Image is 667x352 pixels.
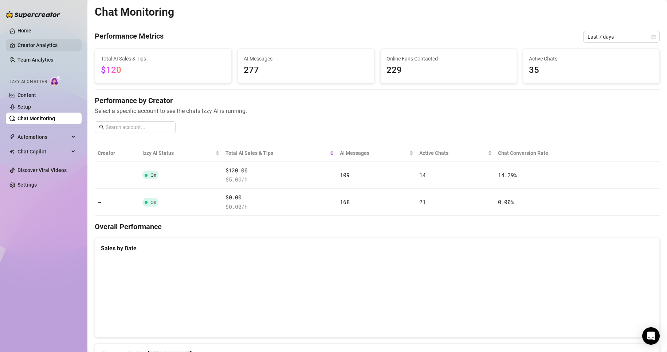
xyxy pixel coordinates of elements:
[17,28,31,34] a: Home
[142,149,214,157] span: Izzy AI Status
[101,55,225,63] span: Total AI Sales & Tips
[588,31,655,42] span: Last 7 days
[387,63,511,77] span: 229
[225,166,334,175] span: $120.00
[95,162,140,189] td: —
[17,182,37,188] a: Settings
[95,145,140,162] th: Creator
[225,203,334,211] span: $ 0.00 /h
[498,171,517,179] span: 14.29 %
[17,57,53,63] a: Team Analytics
[419,198,425,206] span: 21
[495,145,603,162] th: Chat Conversion Rate
[244,63,368,77] span: 277
[95,95,660,106] h4: Performance by Creator
[651,35,656,39] span: calendar
[17,146,69,157] span: Chat Copilot
[419,149,486,157] span: Active Chats
[225,149,328,157] span: Total AI Sales & Tips
[50,75,61,86] img: AI Chatter
[99,125,104,130] span: search
[387,55,511,63] span: Online Fans Contacted
[6,11,60,18] img: logo-BBDzfeDw.svg
[17,92,36,98] a: Content
[17,104,31,110] a: Setup
[95,189,140,216] td: —
[140,145,223,162] th: Izzy AI Status
[95,222,660,232] h4: Overall Performance
[225,175,334,184] span: $ 5.00 /h
[150,200,156,205] span: On
[95,106,660,116] span: Select a specific account to see the chats Izzy AI is running.
[9,134,15,140] span: thunderbolt
[101,65,121,75] span: $120
[9,149,14,154] img: Chat Copilot
[17,167,67,173] a: Discover Viral Videos
[529,55,654,63] span: Active Chats
[337,145,416,162] th: AI Messages
[340,171,349,179] span: 109
[10,78,47,85] span: Izzy AI Chatter
[225,193,334,202] span: $0.00
[106,123,171,131] input: Search account...
[95,31,164,43] h4: Performance Metrics
[340,149,408,157] span: AI Messages
[101,244,654,253] div: Sales by Date
[642,327,660,345] div: Open Intercom Messenger
[244,55,368,63] span: AI Messages
[416,145,495,162] th: Active Chats
[150,172,156,178] span: On
[498,198,514,206] span: 0.00 %
[17,131,69,143] span: Automations
[223,145,337,162] th: Total AI Sales & Tips
[95,5,174,19] h2: Chat Monitoring
[17,39,76,51] a: Creator Analytics
[17,116,55,121] a: Chat Monitoring
[419,171,425,179] span: 14
[529,63,654,77] span: 35
[340,198,349,206] span: 168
